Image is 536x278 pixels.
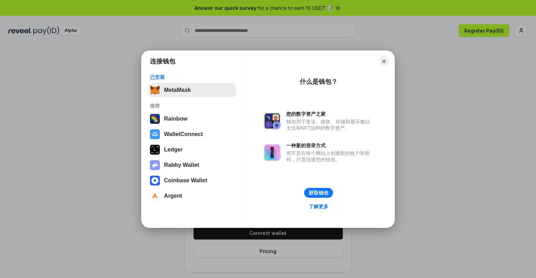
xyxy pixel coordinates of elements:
div: Ledger [164,147,183,153]
div: Coinbase Wallet [164,177,207,184]
div: MetaMask [164,87,191,93]
div: WalletConnect [164,131,203,137]
button: MetaMask [148,83,236,97]
img: svg+xml,%3Csvg%20width%3D%2228%22%20height%3D%2228%22%20viewBox%3D%220%200%2028%2028%22%20fill%3D... [150,176,160,185]
img: svg+xml,%3Csvg%20xmlns%3D%22http%3A%2F%2Fwww.w3.org%2F2000%2Fsvg%22%20fill%3D%22none%22%20viewBox... [264,113,281,129]
div: 一种新的登录方式 [286,142,373,149]
img: svg+xml,%3Csvg%20xmlns%3D%22http%3A%2F%2Fwww.w3.org%2F2000%2Fsvg%22%20width%3D%2228%22%20height%3... [150,145,160,155]
img: svg+xml,%3Csvg%20xmlns%3D%22http%3A%2F%2Fwww.w3.org%2F2000%2Fsvg%22%20fill%3D%22none%22%20viewBox... [264,144,281,161]
div: 获取钱包 [309,190,328,196]
div: Rabby Wallet [164,162,199,168]
h1: 连接钱包 [150,57,175,66]
button: Ledger [148,143,236,157]
div: 您的数字资产之家 [286,111,373,117]
button: WalletConnect [148,127,236,141]
div: 已安装 [150,74,234,80]
img: svg+xml,%3Csvg%20fill%3D%22none%22%20height%3D%2233%22%20viewBox%3D%220%200%2035%2033%22%20width%... [150,85,160,95]
button: Close [379,56,389,66]
div: 了解更多 [309,203,328,210]
div: Rainbow [164,116,188,122]
img: svg+xml,%3Csvg%20xmlns%3D%22http%3A%2F%2Fwww.w3.org%2F2000%2Fsvg%22%20fill%3D%22none%22%20viewBox... [150,160,160,170]
div: 而不是在每个网站上创建新的账户和密码，只需连接您的钱包。 [286,150,373,163]
div: 推荐 [150,103,234,109]
img: svg+xml,%3Csvg%20width%3D%2228%22%20height%3D%2228%22%20viewBox%3D%220%200%2028%2028%22%20fill%3D... [150,129,160,139]
img: svg+xml,%3Csvg%20width%3D%2228%22%20height%3D%2228%22%20viewBox%3D%220%200%2028%2028%22%20fill%3D... [150,191,160,201]
div: Argent [164,193,182,199]
button: Coinbase Wallet [148,174,236,188]
button: Argent [148,189,236,203]
button: 获取钱包 [304,188,333,198]
a: 了解更多 [305,202,333,211]
button: Rainbow [148,112,236,126]
img: svg+xml,%3Csvg%20width%3D%22120%22%20height%3D%22120%22%20viewBox%3D%220%200%20120%20120%22%20fil... [150,114,160,124]
div: 什么是钱包？ [300,77,338,86]
button: Rabby Wallet [148,158,236,172]
div: 钱包用于发送、接收、存储和显示像以太坊和NFT这样的数字资产。 [286,118,373,131]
